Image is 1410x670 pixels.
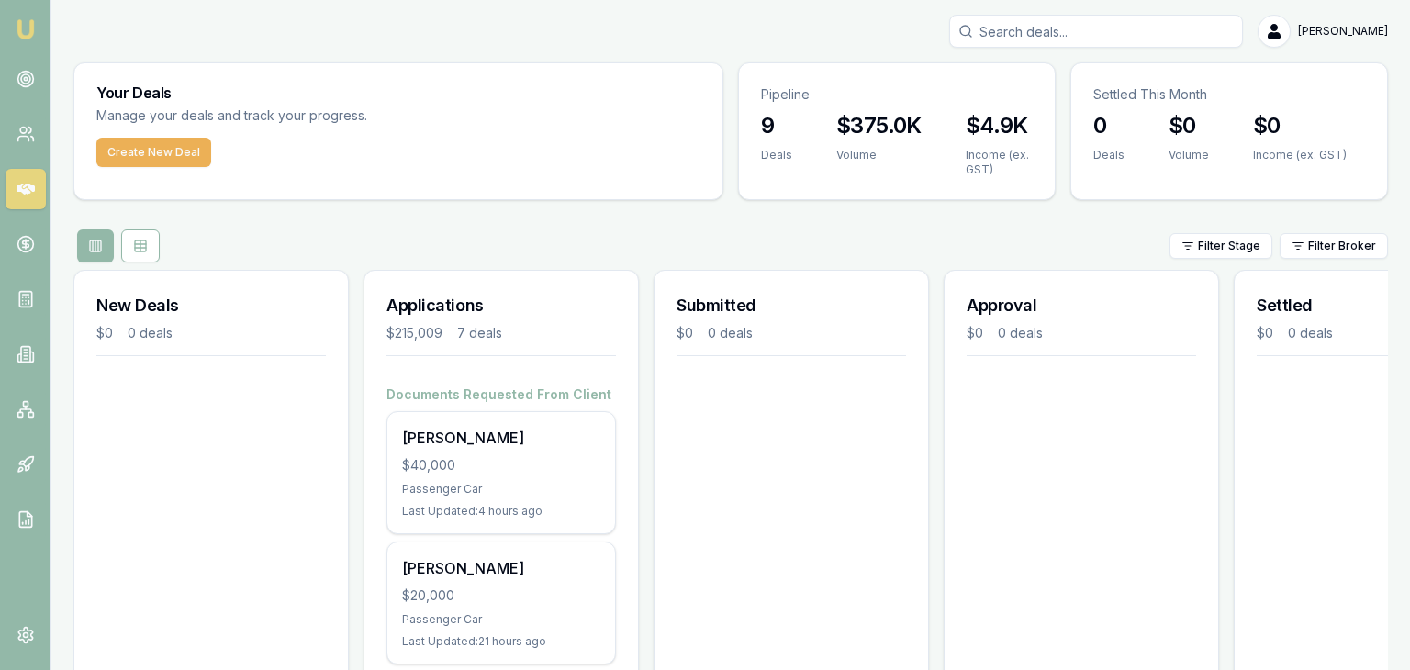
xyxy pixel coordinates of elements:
[967,324,983,342] div: $0
[998,324,1043,342] div: 0 deals
[402,504,600,519] div: Last Updated: 4 hours ago
[402,482,600,497] div: Passenger Car
[402,557,600,579] div: [PERSON_NAME]
[96,106,566,127] p: Manage your deals and track your progress.
[1308,239,1376,253] span: Filter Broker
[96,324,113,342] div: $0
[761,148,792,162] div: Deals
[402,427,600,449] div: [PERSON_NAME]
[949,15,1243,48] input: Search deals
[386,293,616,318] h3: Applications
[1253,111,1347,140] h3: $0
[386,324,442,342] div: $215,009
[1257,324,1273,342] div: $0
[402,456,600,475] div: $40,000
[402,612,600,627] div: Passenger Car
[96,293,326,318] h3: New Deals
[1093,85,1365,104] p: Settled This Month
[761,85,1033,104] p: Pipeline
[1253,148,1347,162] div: Income (ex. GST)
[1288,324,1333,342] div: 0 deals
[967,293,1196,318] h3: Approval
[128,324,173,342] div: 0 deals
[15,18,37,40] img: emu-icon-u.png
[1298,24,1388,39] span: [PERSON_NAME]
[1198,239,1260,253] span: Filter Stage
[1280,233,1388,259] button: Filter Broker
[761,111,792,140] h3: 9
[96,85,700,100] h3: Your Deals
[836,111,922,140] h3: $375.0K
[1169,111,1209,140] h3: $0
[1169,148,1209,162] div: Volume
[1093,148,1125,162] div: Deals
[457,324,502,342] div: 7 deals
[966,111,1033,140] h3: $4.9K
[402,634,600,649] div: Last Updated: 21 hours ago
[402,586,600,605] div: $20,000
[386,385,616,404] h4: Documents Requested From Client
[836,148,922,162] div: Volume
[1169,233,1272,259] button: Filter Stage
[96,138,211,167] button: Create New Deal
[708,324,753,342] div: 0 deals
[966,148,1033,177] div: Income (ex. GST)
[1093,111,1125,140] h3: 0
[677,293,906,318] h3: Submitted
[677,324,693,342] div: $0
